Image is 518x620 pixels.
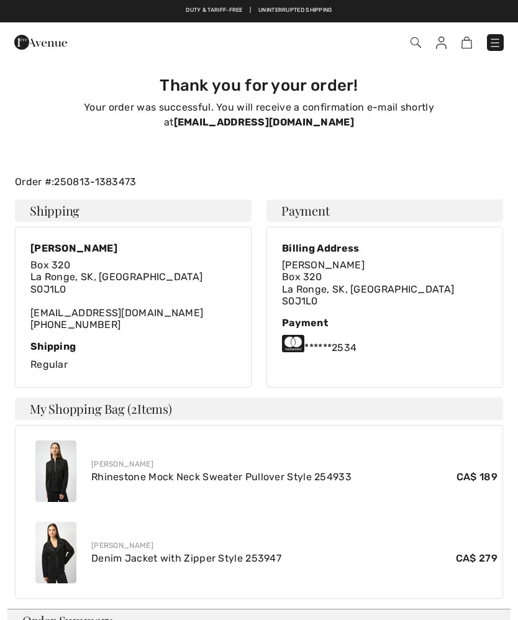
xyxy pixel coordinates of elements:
[15,199,252,222] h4: Shipping
[282,242,454,254] div: Billing Address
[489,37,501,49] img: Menu
[131,400,137,417] span: 2
[35,522,76,583] img: Denim Jacket with Zipper Style 253947
[15,398,503,420] h4: My Shopping Bag ( Items)
[282,271,454,306] span: Box 320 La Ronge, SK, [GEOGRAPHIC_DATA] S0J1L0
[456,551,498,566] span: CA$ 279
[457,470,498,485] span: CA$ 189
[91,552,281,564] a: Denim Jacket with Zipper Style 253947
[14,30,67,55] img: 1ère Avenue
[22,76,496,95] h3: Thank you for your order!
[14,35,67,47] a: 1ère Avenue
[91,540,498,551] div: [PERSON_NAME]
[30,242,203,254] div: [PERSON_NAME]
[411,37,421,48] img: Search
[30,259,203,331] div: [EMAIL_ADDRESS][DOMAIN_NAME]
[282,317,488,329] div: Payment
[30,319,120,331] a: [PHONE_NUMBER]
[266,199,503,222] h4: Payment
[91,471,352,483] a: Rhinestone Mock Neck Sweater Pullover Style 254933
[22,100,496,130] p: Your order was successful. You will receive a confirmation e-mail shortly at
[461,37,472,48] img: Shopping Bag
[436,37,447,49] img: My Info
[174,116,354,128] strong: [EMAIL_ADDRESS][DOMAIN_NAME]
[30,259,202,294] span: Box 320 La Ronge, SK, [GEOGRAPHIC_DATA] S0J1L0
[91,458,498,470] div: [PERSON_NAME]
[282,259,365,271] span: [PERSON_NAME]
[54,176,136,188] a: 250813-1383473
[35,440,76,502] img: Rhinestone Mock Neck Sweater Pullover Style 254933
[30,340,236,372] div: Regular
[30,340,236,352] div: Shipping
[7,175,511,189] div: Order #:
